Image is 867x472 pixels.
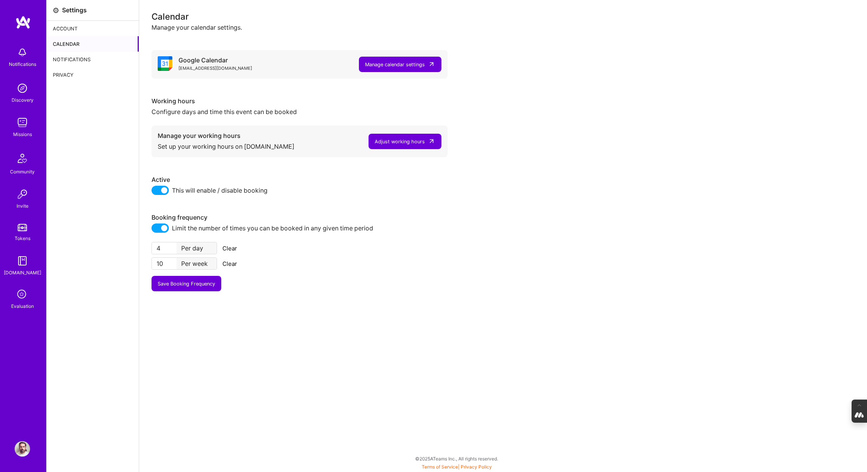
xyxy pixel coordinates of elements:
div: Settings [62,6,87,14]
div: Privacy [47,67,139,82]
button: Clear [220,242,239,254]
i: icon SelectionTeam [15,287,30,302]
a: Terms of Service [422,464,458,470]
div: Active [152,176,448,184]
a: User Avatar [13,441,32,457]
div: Calendar [47,36,139,52]
span: Limit the number of times you can be booked in any given time period [172,223,373,233]
div: Account [47,21,139,36]
div: Discovery [12,96,34,104]
span: | [422,464,492,470]
i: icon Google [158,56,172,71]
div: Missions [13,130,32,138]
a: Privacy Policy [461,464,492,470]
button: Clear [220,257,239,270]
img: Community [13,149,32,168]
div: [DOMAIN_NAME] [4,269,41,277]
div: Booking frequency [152,213,448,222]
div: [EMAIL_ADDRESS][DOMAIN_NAME] [178,64,252,72]
div: Adjust working hours [375,138,425,146]
div: Manage your working hours [158,132,295,140]
i: icon Settings [53,7,59,13]
button: Manage calendar settings [359,57,441,72]
div: © 2025 ATeams Inc., All rights reserved. [46,449,867,468]
img: bell [15,45,30,60]
i: icon LinkArrow [428,138,435,145]
div: Notifications [9,60,36,68]
i: icon LinkArrow [428,60,435,68]
span: This will enable / disable booking [172,186,268,195]
img: discovery [15,81,30,96]
div: Set up your working hours on [DOMAIN_NAME] [158,140,295,151]
button: Save Booking Frequency [152,276,221,291]
div: Evaluation [11,302,34,310]
div: Per week [177,258,217,269]
img: teamwork [15,115,30,130]
div: Invite [17,202,29,210]
div: Manage your calendar settings. [152,24,855,32]
div: Community [10,168,35,176]
button: Adjust working hours [369,134,441,149]
img: logo [15,15,31,29]
div: Manage calendar settings [365,60,425,69]
div: Per day [177,242,217,254]
div: Configure days and time this event can be booked [152,105,448,116]
img: guide book [15,253,30,269]
div: Google Calendar [178,56,252,64]
div: Working hours [152,97,448,105]
img: User Avatar [15,441,30,457]
div: Tokens [15,234,30,242]
img: tokens [18,224,27,231]
img: Invite [15,186,30,202]
div: Notifications [47,52,139,67]
div: Calendar [152,12,855,20]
